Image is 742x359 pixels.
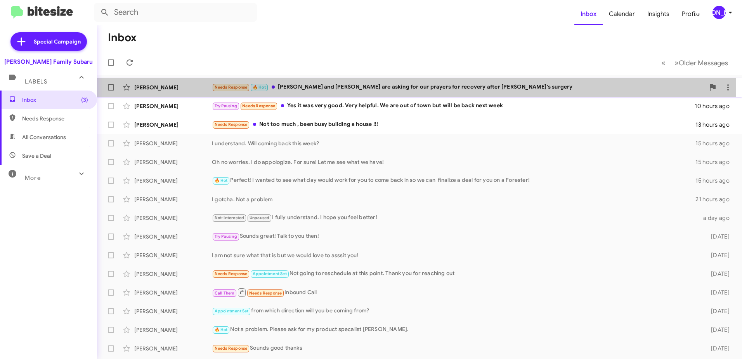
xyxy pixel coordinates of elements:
[574,3,603,25] a: Inbox
[212,251,699,259] div: I am not sure what that is but we would love to asssit you!
[212,176,695,185] div: Perfect! I wanted to see what day would work for you to come back in so we can finalize a deal fo...
[699,307,736,315] div: [DATE]
[670,55,733,71] button: Next
[134,270,212,278] div: [PERSON_NAME]
[215,271,248,276] span: Needs Response
[641,3,676,25] a: Insights
[22,133,66,141] span: All Conversations
[25,78,47,85] span: Labels
[212,158,695,166] div: Oh no worries. I do appologize. For sure! Let me see what we have!
[695,139,736,147] div: 15 hours ago
[699,251,736,259] div: [DATE]
[699,214,736,222] div: a day ago
[253,271,287,276] span: Appointment Set
[134,139,212,147] div: [PERSON_NAME]
[134,251,212,259] div: [PERSON_NAME]
[22,152,51,160] span: Save a Deal
[212,232,699,241] div: Sounds great! Talk to you then!
[34,38,81,45] span: Special Campaign
[215,308,249,314] span: Appointment Set
[657,55,733,71] nav: Page navigation example
[134,307,212,315] div: [PERSON_NAME]
[695,195,736,203] div: 21 hours ago
[212,344,699,353] div: Sounds good thanks
[81,96,88,104] span: (3)
[603,3,641,25] a: Calendar
[215,291,235,296] span: Call Them
[674,58,679,68] span: »
[695,102,736,110] div: 10 hours ago
[134,158,212,166] div: [PERSON_NAME]
[215,178,228,183] span: 🔥 Hot
[215,215,244,220] span: Not-Interested
[695,121,736,129] div: 13 hours ago
[134,289,212,296] div: [PERSON_NAME]
[134,233,212,240] div: [PERSON_NAME]
[25,174,41,181] span: More
[215,346,248,351] span: Needs Response
[22,115,88,122] span: Needs Response
[212,269,699,278] div: Not going to reschedule at this point. Thank you for reaching out
[679,59,728,67] span: Older Messages
[4,58,93,66] div: [PERSON_NAME] Family Subaru
[134,345,212,352] div: [PERSON_NAME]
[215,85,248,90] span: Needs Response
[699,233,736,240] div: [DATE]
[215,234,237,239] span: Try Pausing
[212,139,695,147] div: I understand. Will coming back this week?
[134,177,212,185] div: [PERSON_NAME]
[212,288,699,297] div: Inbound Call
[212,325,699,334] div: Not a problem. Please ask for my product specalist [PERSON_NAME].
[215,103,237,108] span: Try Pausing
[242,103,275,108] span: Needs Response
[134,121,212,129] div: [PERSON_NAME]
[94,3,257,22] input: Search
[134,84,212,91] div: [PERSON_NAME]
[250,215,270,220] span: Unpaused
[699,270,736,278] div: [DATE]
[134,102,212,110] div: [PERSON_NAME]
[212,195,695,203] div: I gotcha. Not a problem
[713,6,726,19] div: [PERSON_NAME]
[249,291,282,296] span: Needs Response
[134,326,212,334] div: [PERSON_NAME]
[699,289,736,296] div: [DATE]
[212,101,695,110] div: Yes it was very good. Very helpful. We are out of town but will be back next week
[699,326,736,334] div: [DATE]
[657,55,670,71] button: Previous
[212,120,695,129] div: Not too much , been busy building a house !!!
[212,83,705,92] div: [PERSON_NAME] and [PERSON_NAME] are asking for our prayers for recovery after [PERSON_NAME]'s sur...
[676,3,706,25] a: Profile
[695,158,736,166] div: 15 hours ago
[695,177,736,185] div: 15 hours ago
[22,96,88,104] span: Inbox
[699,345,736,352] div: [DATE]
[134,195,212,203] div: [PERSON_NAME]
[212,213,699,222] div: I fully understand. I hope you feel better!
[215,122,248,127] span: Needs Response
[215,327,228,332] span: 🔥 Hot
[212,307,699,315] div: from which direction will you be coming from?
[134,214,212,222] div: [PERSON_NAME]
[253,85,266,90] span: 🔥 Hot
[108,31,137,44] h1: Inbox
[661,58,666,68] span: «
[10,32,87,51] a: Special Campaign
[706,6,733,19] button: [PERSON_NAME]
